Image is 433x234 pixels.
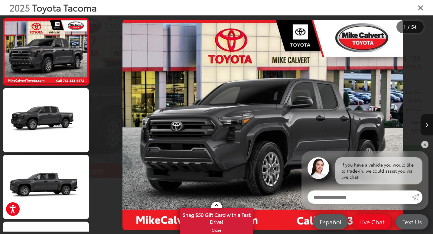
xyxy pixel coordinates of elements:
span: Español [317,218,344,226]
i: Close gallery [418,4,424,11]
span: 1 [404,23,406,30]
span: / [407,25,410,29]
span: Toyota Tacoma [32,1,97,14]
a: Live Chat [353,214,391,229]
img: 2025 Toyota Tacoma SR [4,20,88,84]
span: 2025 [9,1,30,14]
img: 2025 Toyota Tacoma SR [2,154,90,220]
span: Live Chat [356,218,388,226]
button: Next image [421,114,433,135]
img: 2025 Toyota Tacoma SR [122,20,403,230]
img: 2025 Toyota Tacoma SR [2,87,90,153]
span: Text Us [399,218,425,226]
span: Snag $50 Gift Card with a Test Drive! [181,208,252,227]
img: Agent profile photo [308,157,329,179]
a: Español [313,214,348,229]
div: If you have a vehicle you would like to trade-in, we could assist you via live chat! [335,157,422,184]
input: Enter your message [308,190,412,204]
div: 2025 Toyota Tacoma SR 0 [93,20,433,230]
a: Text Us [396,214,428,229]
a: Submit [412,190,422,204]
span: 54 [411,23,417,30]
